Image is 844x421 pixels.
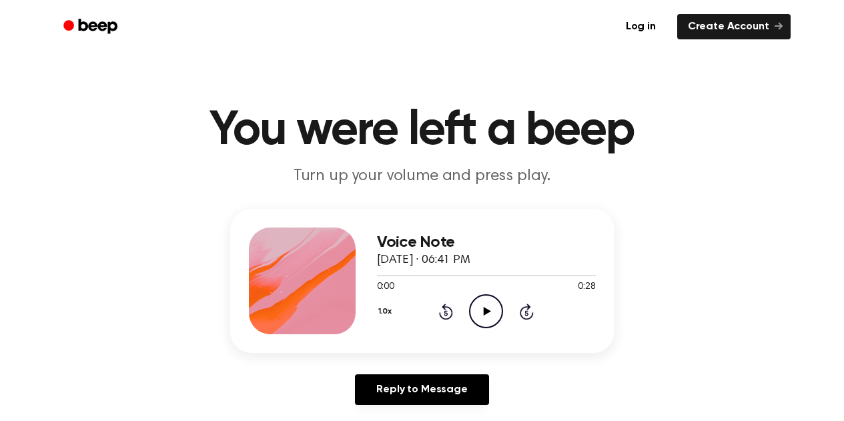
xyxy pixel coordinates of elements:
button: 1.0x [377,300,397,323]
h3: Voice Note [377,234,596,252]
a: Create Account [677,14,791,39]
span: [DATE] · 06:41 PM [377,254,470,266]
a: Log in [612,11,669,42]
a: Reply to Message [355,374,488,405]
p: Turn up your volume and press play. [166,165,679,187]
span: 0:28 [578,280,595,294]
span: 0:00 [377,280,394,294]
a: Beep [54,14,129,40]
h1: You were left a beep [81,107,764,155]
